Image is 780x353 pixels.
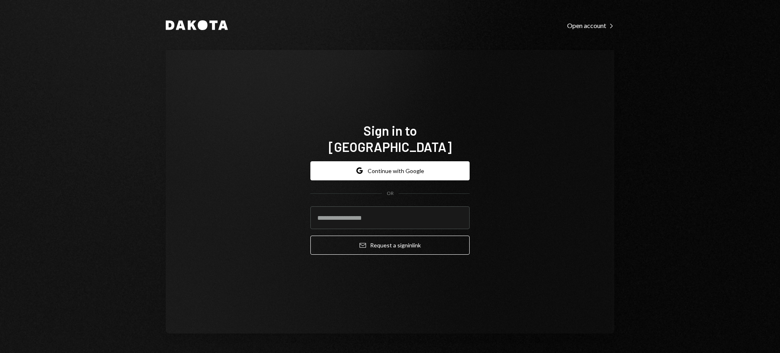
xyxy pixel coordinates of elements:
div: Open account [567,22,614,30]
a: Open account [567,21,614,30]
h1: Sign in to [GEOGRAPHIC_DATA] [310,122,470,155]
button: Request a signinlink [310,236,470,255]
div: OR [387,190,394,197]
button: Continue with Google [310,161,470,180]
